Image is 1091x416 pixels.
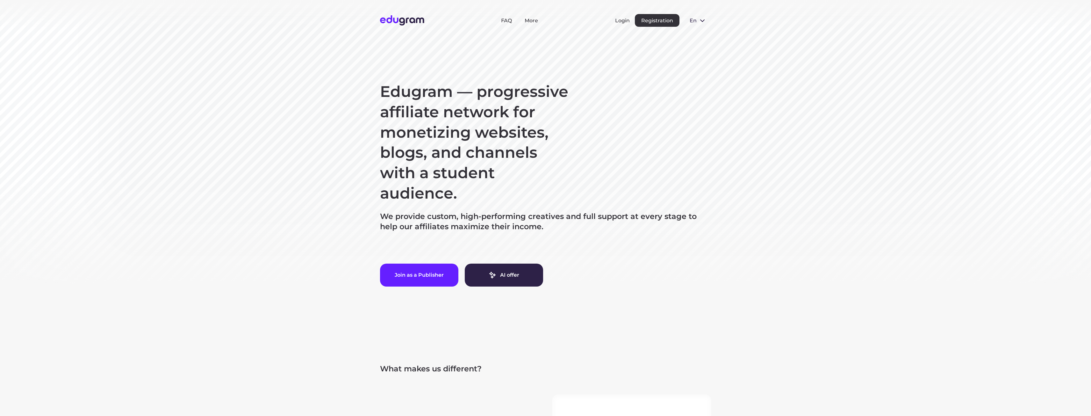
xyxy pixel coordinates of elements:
img: Edugram Logo [380,15,424,26]
a: More [525,18,538,24]
span: en [690,18,696,24]
button: Join as a Publisher [380,264,458,287]
p: What makes us different? [380,364,711,374]
button: Login [615,18,630,24]
p: We provide custom, high-performing creatives and full support at every stage to help our affiliat... [380,211,711,232]
a: FAQ [501,18,512,24]
button: Registration [635,14,679,27]
h1: Edugram — progressive affiliate network for monetizing websites, blogs, and channels with a stude... [380,82,571,204]
button: en [685,14,711,27]
a: AI offer [465,264,543,287]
